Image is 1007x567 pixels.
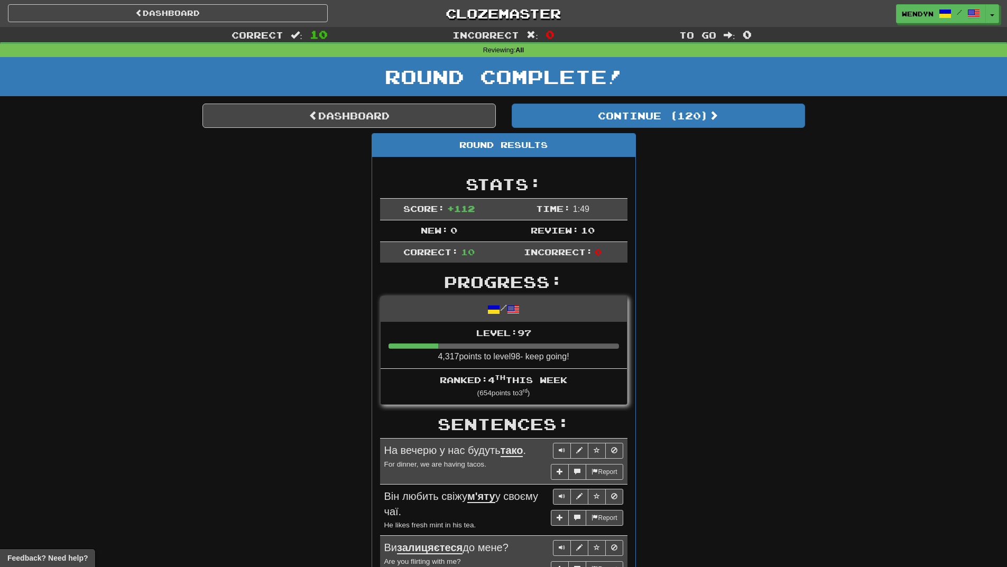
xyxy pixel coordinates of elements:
span: Ranked: 4 this week [440,375,567,385]
div: Sentence controls [553,540,623,556]
span: На вечерю у нас будуть . [384,444,526,457]
a: Dashboard [202,104,496,128]
a: WendyN / [896,4,986,23]
span: : [526,31,538,40]
div: Sentence controls [553,489,623,505]
small: For dinner, we are having tacos. [384,460,486,468]
span: 0 [450,225,457,235]
span: New: [421,225,448,235]
span: Ви до мене? [384,542,509,554]
h2: Stats: [380,175,627,193]
span: Correct [232,30,283,40]
span: Incorrect [452,30,519,40]
button: Toggle favorite [588,540,606,556]
small: ( 654 points to 3 ) [477,389,530,397]
button: Report [586,464,623,480]
span: + 112 [447,203,475,213]
button: Add sentence to collection [551,464,569,480]
button: Play sentence audio [553,540,571,556]
span: Level: 97 [476,328,531,338]
h1: Round Complete! [4,66,1003,87]
span: Він любить свіжу у своєму чаї. [384,490,538,517]
span: : [724,31,735,40]
button: Play sentence audio [553,489,571,505]
h2: Sentences: [380,415,627,433]
span: WendyN [902,9,934,18]
div: More sentence controls [551,510,623,526]
sup: th [495,374,505,381]
span: Correct: [403,247,458,257]
span: Review: [531,225,579,235]
button: Toggle favorite [588,489,606,505]
span: 0 [595,247,602,257]
button: Edit sentence [570,443,588,459]
div: Round Results [372,134,635,157]
button: Toggle ignore [605,489,623,505]
span: 1 : 49 [573,205,589,213]
sup: rd [523,388,528,394]
span: 10 [581,225,595,235]
div: Sentence controls [553,443,623,459]
small: Are you flirting with me? [384,557,461,565]
span: Incorrect: [524,247,593,257]
div: More sentence controls [551,464,623,480]
span: : [291,31,302,40]
u: тако [501,444,523,457]
button: Toggle ignore [605,443,623,459]
span: 10 [310,28,328,41]
strong: All [515,47,524,54]
span: / [957,8,962,16]
a: Clozemaster [344,4,663,23]
span: Open feedback widget [7,553,88,563]
u: залицяєтеся [397,542,463,554]
li: 4,317 points to level 98 - keep going! [381,322,627,369]
span: 10 [461,247,475,257]
a: Dashboard [8,4,328,22]
span: 0 [546,28,555,41]
button: Edit sentence [570,489,588,505]
span: Time: [536,203,570,213]
button: Play sentence audio [553,443,571,459]
button: Report [586,510,623,526]
button: Toggle ignore [605,540,623,556]
u: м'яту [467,490,495,503]
h2: Progress: [380,273,627,291]
small: He likes fresh mint in his tea. [384,521,476,529]
span: To go [679,30,716,40]
button: Edit sentence [570,540,588,556]
div: / [381,296,627,321]
span: Score: [403,203,445,213]
span: 0 [743,28,752,41]
button: Toggle favorite [588,443,606,459]
button: Continue (120) [512,104,805,128]
button: Add sentence to collection [551,510,569,526]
